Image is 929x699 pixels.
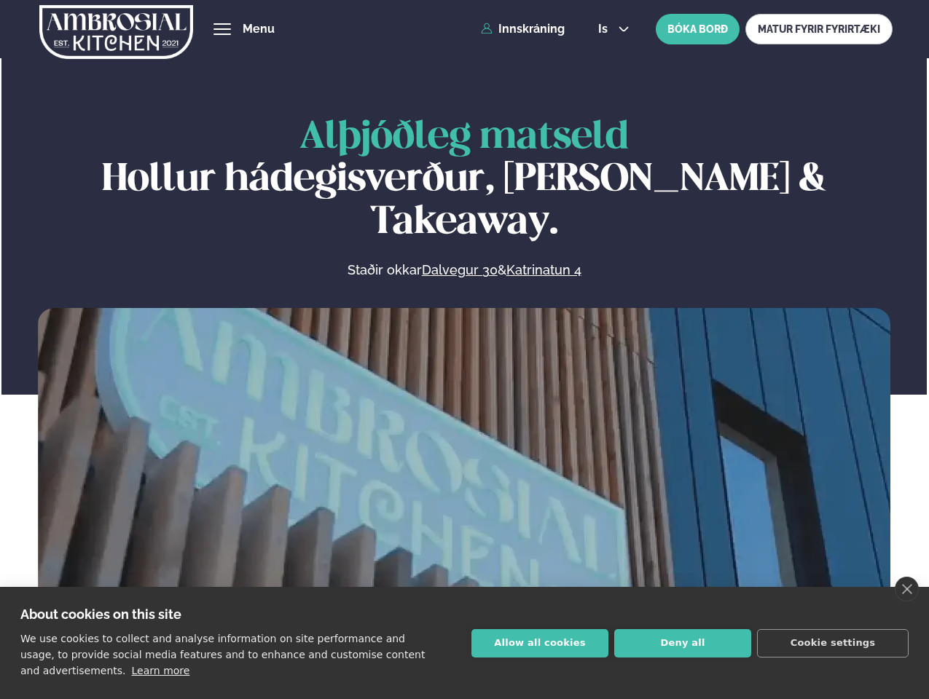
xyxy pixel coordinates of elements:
img: logo [39,2,193,62]
button: Allow all cookies [471,629,608,657]
span: is [598,23,612,35]
a: Katrinatun 4 [506,261,581,279]
strong: About cookies on this site [20,607,181,622]
button: is [587,23,641,35]
a: MATUR FYRIR FYRIRTÆKI [745,14,893,44]
button: BÓKA BORÐ [656,14,740,44]
h1: Hollur hádegisverður, [PERSON_NAME] & Takeaway. [38,116,890,244]
a: Learn more [132,665,190,676]
a: Dalvegur 30 [422,261,498,279]
a: Innskráning [481,23,565,36]
button: Deny all [614,629,751,657]
p: Staðir okkar & [189,261,740,279]
button: hamburger [213,20,231,38]
span: Alþjóðleg matseld [299,119,629,156]
button: Cookie settings [757,629,909,657]
p: We use cookies to collect and analyse information on site performance and usage, to provide socia... [20,633,425,676]
a: close [895,577,919,601]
